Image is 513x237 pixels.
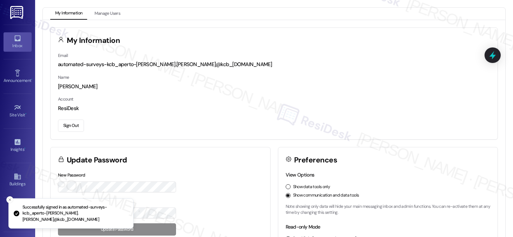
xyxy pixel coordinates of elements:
[58,172,85,178] label: New Password
[286,224,320,230] label: Read-only Mode
[294,156,337,164] h3: Preferences
[31,77,32,82] span: •
[25,111,26,116] span: •
[22,204,128,223] p: Successfully signed in as automated-surveys-kcb_aperto-[PERSON_NAME].[PERSON_NAME]@kcb_[DOMAIN_NAME]
[6,196,13,203] button: Close toast
[4,171,32,190] a: Buildings
[4,136,32,155] a: Insights •
[67,37,120,44] h3: My Information
[293,192,359,199] label: Show communication and data tools
[58,105,490,112] div: ResiDesk
[286,172,314,178] label: View Options
[67,156,127,164] h3: Update Password
[293,184,330,190] label: Show data tools only
[58,75,69,80] label: Name
[10,6,25,19] img: ResiDesk Logo
[4,205,32,224] a: Leads
[4,102,32,121] a: Site Visit •
[50,8,87,20] button: My Information
[58,96,73,102] label: Account
[58,53,68,58] label: Email
[286,204,491,216] p: Note: showing only data will hide your main messaging inbox and admin functions. You can re-activ...
[4,32,32,51] a: Inbox
[58,61,490,68] div: automated-surveys-kcb_aperto-[PERSON_NAME].[PERSON_NAME]@kcb_[DOMAIN_NAME]
[90,8,125,20] button: Manage Users
[58,83,490,90] div: [PERSON_NAME]
[24,146,25,151] span: •
[58,120,84,132] button: Sign Out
